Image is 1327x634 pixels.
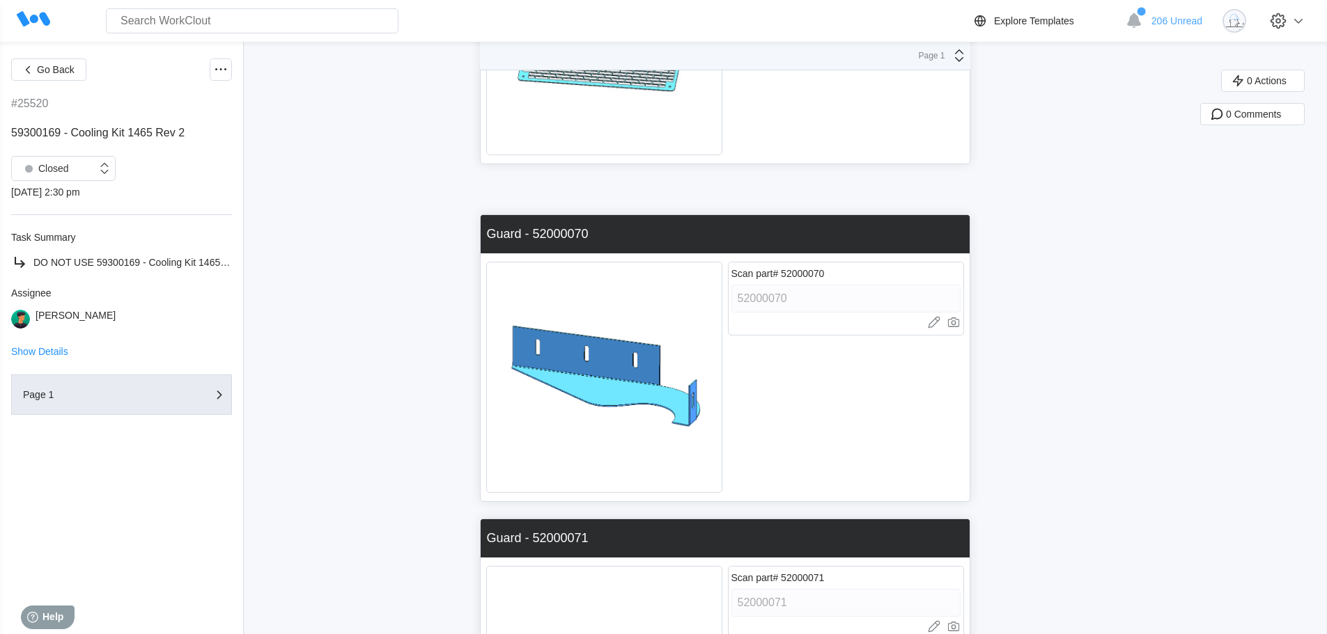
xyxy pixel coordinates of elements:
div: #25520 [11,97,48,110]
img: image13.jpg [487,262,722,492]
span: 206 Unread [1151,15,1202,26]
div: Assignee [11,287,232,299]
button: Show Details [11,347,68,356]
div: Page 1 [910,51,945,61]
img: user.png [11,310,30,328]
div: Explore Templates [994,15,1074,26]
div: Guard - 52000071 [487,531,589,546]
div: Closed [19,159,69,178]
input: Search WorkClout [106,8,398,33]
span: DO NOT USE 59300169 - Cooling Kit 1465 Rev 2 [33,257,249,268]
div: Guard - 52000070 [487,227,589,241]
a: DO NOT USE 59300169 - Cooling Kit 1465 Rev 2 [11,254,232,271]
div: Task Summary [11,232,232,243]
span: 59300169 - Cooling Kit 1465 Rev 2 [11,127,185,138]
input: Type here... (specific format required) [731,285,961,312]
button: Go Back [11,58,86,81]
a: Explore Templates [972,13,1119,29]
div: Scan part# 52000071 [731,572,825,583]
button: Page 1 [11,374,232,415]
button: 0 Actions [1221,70,1305,92]
span: Go Back [37,65,75,74]
button: 0 Comments [1200,103,1305,125]
span: 0 Comments [1226,109,1281,119]
input: Type here... (specific format required) [731,589,961,617]
div: [DATE] 2:30 pm [11,187,232,198]
img: clout-09.png [1223,9,1246,33]
span: 0 Actions [1247,76,1287,86]
div: Page 1 [23,390,162,399]
div: [PERSON_NAME] [36,310,116,328]
div: Scan part# 52000070 [731,268,825,279]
